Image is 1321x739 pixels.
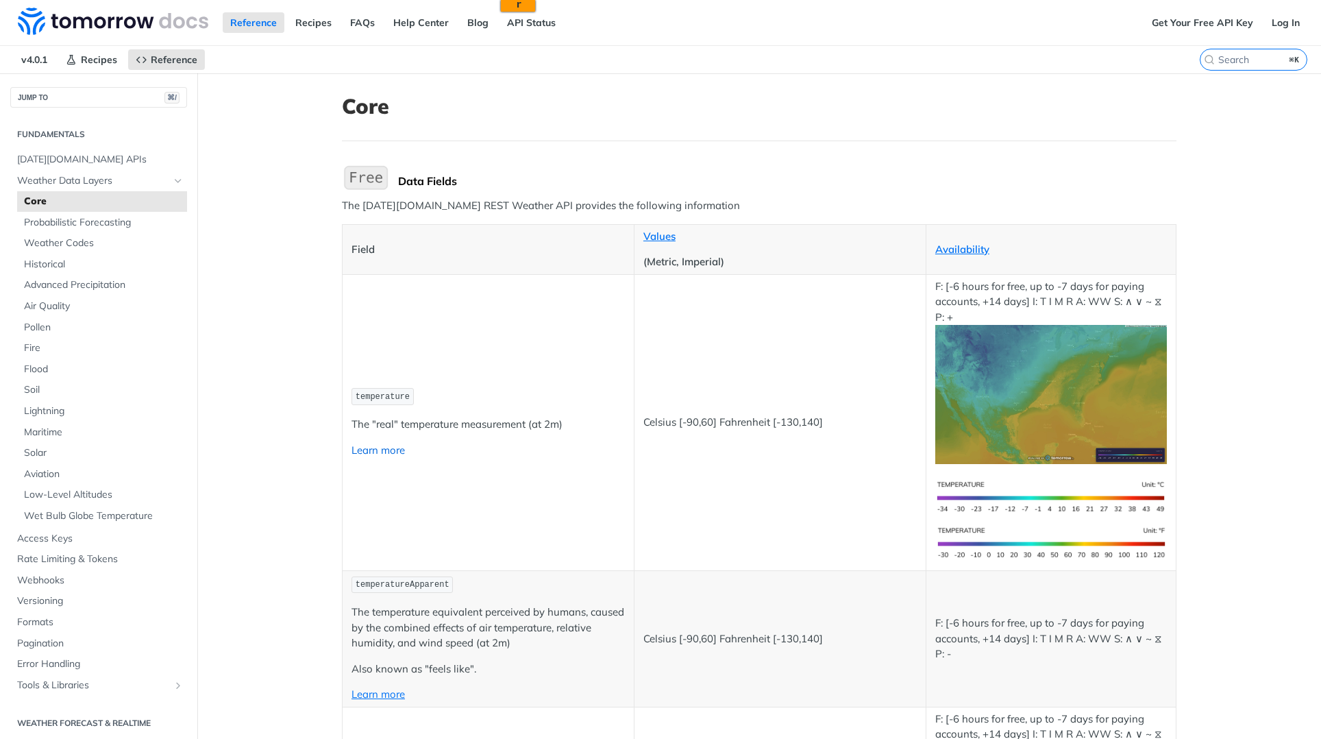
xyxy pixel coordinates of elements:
input: ASIN, PO, Alias, + more... [73,5,182,23]
a: Webhooks [10,570,187,591]
h2: Weather Forecast & realtime [10,717,187,729]
a: [DATE][DOMAIN_NAME] APIs [10,149,187,170]
a: Rate Limiting & Tokens [10,549,187,570]
span: Pollen [24,321,184,335]
a: Reference [223,12,284,33]
button: Show subpages for Tools & Libraries [173,680,184,691]
a: Solar [17,443,187,463]
a: Pollen [17,317,187,338]
span: Low-Level Altitudes [24,488,184,502]
a: Blog [460,12,496,33]
a: Tools & LibrariesShow subpages for Tools & Libraries [10,675,187,696]
a: Error Handling [10,654,187,675]
div: Data Fields [398,174,1176,188]
a: Help Center [386,12,456,33]
a: FAQs [343,12,382,33]
span: Aviation [24,468,184,481]
span: temperatureApparent [356,580,449,590]
a: Weather Data LayersHide subpages for Weather Data Layers [10,171,187,191]
img: Tomorrow.io Weather API Docs [18,8,208,35]
span: Expand image [935,387,1167,400]
span: Soil [24,383,184,397]
span: [DATE][DOMAIN_NAME] APIs [17,153,184,167]
p: The [DATE][DOMAIN_NAME] REST Weather API provides the following information [342,198,1176,214]
span: Historical [24,258,184,271]
span: Rate Limiting & Tokens [17,553,184,566]
input: ASIN [211,3,276,14]
h2: Fundamentals [10,128,187,141]
a: Weather Codes [17,233,187,254]
a: Learn more [351,444,405,457]
button: Hide subpages for Weather Data Layers [173,175,184,186]
a: Air Quality [17,296,187,317]
kbd: ⌘K [1286,53,1303,66]
a: Recipes [288,12,339,33]
a: Wet Bulb Globe Temperature [17,506,187,526]
a: Historical [17,254,187,275]
a: View [211,14,234,24]
span: Webhooks [17,574,184,587]
a: Aviation [17,464,187,485]
svg: Search [1204,54,1215,65]
p: Also known as "feels like". [351,662,625,677]
a: Soil [17,380,187,400]
span: Expand image [935,535,1167,548]
span: Air Quality [24,300,184,313]
span: Advanced Precipitation [24,278,184,292]
a: Learn more [351,688,405,701]
a: Probabilistic Forecasting [17,213,187,233]
a: Log In [1264,12,1307,33]
a: Low-Level Altitudes [17,485,187,505]
span: Recipes [81,53,117,66]
a: Advanced Precipitation [17,275,187,295]
a: Maritime [17,422,187,443]
p: F: [-6 hours for free, up to -7 days for paying accounts, +14 days] I: T I M R A: WW S: ∧ ∨ ~ ⧖ P: + [935,279,1167,464]
span: Error Handling [17,657,184,671]
a: API Status [499,12,563,33]
a: Get Your Free API Key [1144,12,1261,33]
p: Celsius [-90,60] Fahrenheit [-130,140] [643,631,917,647]
p: The temperature equivalent perceived by humans, caused by the combined effects of air temperature... [351,605,625,651]
span: temperature [356,392,410,402]
span: Flood [24,363,184,376]
span: ⌘/ [164,92,180,104]
span: Wet Bulb Globe Temperature [24,509,184,523]
span: Probabilistic Forecasting [24,216,184,230]
span: Lightning [24,404,184,418]
p: Celsius [-90,60] Fahrenheit [-130,140] [643,415,917,431]
span: v4.0.1 [14,49,55,70]
a: Core [17,191,187,212]
a: Versioning [10,591,187,611]
a: Copy [234,14,256,24]
span: Maritime [24,426,184,439]
a: Lightning [17,401,187,422]
a: Clear [256,14,279,24]
a: Values [643,230,676,243]
span: Expand image [935,489,1167,502]
span: Solar [24,446,184,460]
button: JUMP TO⌘/ [10,87,187,108]
h1: Core [342,94,1176,119]
a: Reference [128,49,205,70]
a: Formats [10,612,187,633]
a: Access Keys [10,529,187,549]
p: F: [-6 hours for free, up to -7 days for paying accounts, +14 days] I: T I M R A: WW S: ∧ ∨ ~ ⧖ P: - [935,616,1167,662]
span: Versioning [17,594,184,608]
span: Weather Data Layers [17,174,169,188]
a: Pagination [10,633,187,654]
img: mlhuang [34,5,51,22]
p: Field [351,242,625,258]
span: Reference [151,53,197,66]
span: Fire [24,341,184,355]
a: Fire [17,338,187,359]
span: Weather Codes [24,237,184,250]
a: Flood [17,359,187,380]
p: The "real" temperature measurement (at 2m) [351,417,625,433]
a: Recipes [58,49,125,70]
span: Tools & Libraries [17,679,169,692]
span: Pagination [17,637,184,651]
span: Access Keys [17,532,184,546]
span: Core [24,195,184,208]
span: Formats [17,616,184,629]
a: Availability [935,243,989,256]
